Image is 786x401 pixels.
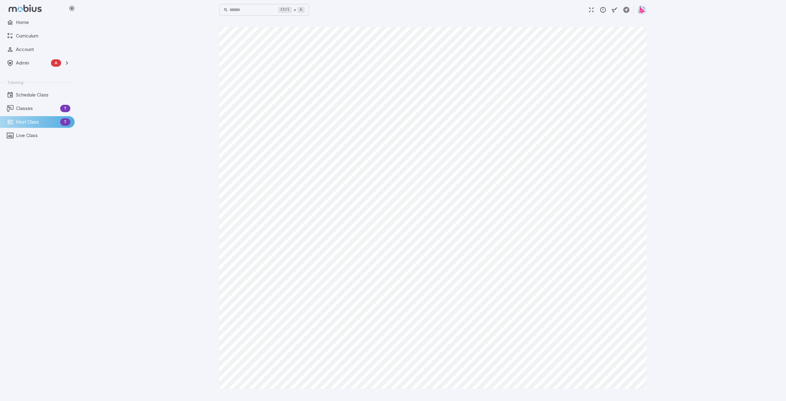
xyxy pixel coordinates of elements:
span: Home [16,19,70,26]
span: Live Class [16,132,70,139]
button: Report an Issue [597,4,609,16]
span: Schedule Class [16,92,70,98]
span: A [51,60,61,66]
kbd: Ctrl [278,7,292,13]
span: T [60,119,70,125]
div: + [278,6,305,14]
span: T [60,105,70,112]
span: Admin [16,60,49,66]
span: Tutoring [7,80,23,85]
span: Account [16,46,70,53]
kbd: k [298,7,305,13]
button: Start Drawing on Questions [609,4,621,16]
span: Host Class [16,119,58,125]
button: Fullscreen Game [586,4,597,16]
span: Classes [16,105,58,112]
span: Curriculum [16,33,70,39]
button: Create Activity [621,4,632,16]
img: right-triangle.svg [637,5,647,14]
